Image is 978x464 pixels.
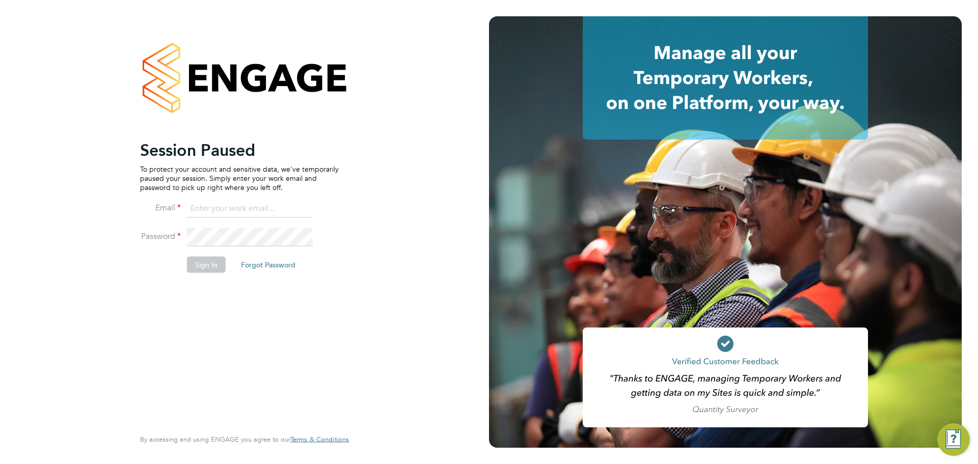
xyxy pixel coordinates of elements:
span: Terms & Conditions [290,435,349,444]
h2: Session Paused [140,140,339,160]
button: Sign In [187,256,226,272]
p: To protect your account and sensitive data, we've temporarily paused your session. Simply enter y... [140,164,339,192]
input: Enter your work email... [187,200,313,218]
label: Email [140,202,181,213]
a: Terms & Conditions [290,435,349,444]
button: Forgot Password [233,256,304,272]
label: Password [140,231,181,241]
span: By accessing and using ENGAGE you agree to our [140,435,349,444]
button: Engage Resource Center [937,423,970,456]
